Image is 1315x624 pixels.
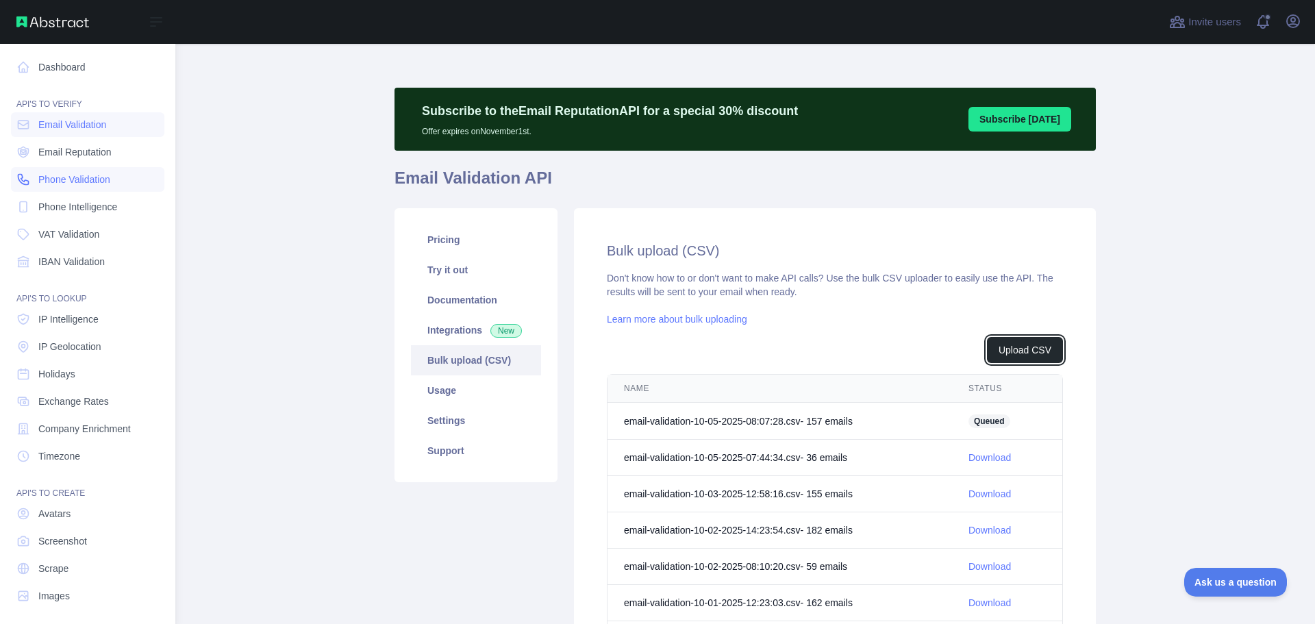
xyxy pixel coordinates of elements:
[11,444,164,469] a: Timezone
[11,195,164,219] a: Phone Intelligence
[38,118,106,132] span: Email Validation
[38,534,87,548] span: Screenshot
[422,121,798,137] p: Offer expires on November 1st.
[38,562,68,575] span: Scrape
[38,395,109,408] span: Exchange Rates
[607,314,747,325] a: Learn more about bulk uploading
[987,337,1063,363] button: Upload CSV
[38,200,117,214] span: Phone Intelligence
[11,471,164,499] div: API'S TO CREATE
[11,584,164,608] a: Images
[38,507,71,521] span: Avatars
[968,452,1011,463] a: Download
[1188,14,1241,30] span: Invite users
[411,225,541,255] a: Pricing
[608,585,952,621] td: email-validation-10-01-2025-12:23:03.csv - 162 email s
[411,285,541,315] a: Documentation
[490,324,522,338] span: New
[608,476,952,512] td: email-validation-10-03-2025-12:58:16.csv - 155 email s
[968,488,1011,499] a: Download
[11,334,164,359] a: IP Geolocation
[968,597,1011,608] a: Download
[11,501,164,526] a: Avatars
[11,82,164,110] div: API'S TO VERIFY
[11,140,164,164] a: Email Reputation
[11,362,164,386] a: Holidays
[38,367,75,381] span: Holidays
[607,241,1063,260] h2: Bulk upload (CSV)
[422,101,798,121] p: Subscribe to the Email Reputation API for a special 30 % discount
[38,312,99,326] span: IP Intelligence
[968,525,1011,536] a: Download
[411,436,541,466] a: Support
[38,145,112,159] span: Email Reputation
[11,529,164,553] a: Screenshot
[11,167,164,192] a: Phone Validation
[968,107,1071,132] button: Subscribe [DATE]
[411,315,541,345] a: Integrations New
[411,255,541,285] a: Try it out
[11,55,164,79] a: Dashboard
[11,249,164,274] a: IBAN Validation
[11,556,164,581] a: Scrape
[411,405,541,436] a: Settings
[411,345,541,375] a: Bulk upload (CSV)
[968,414,1010,428] span: Queued
[1166,11,1244,33] button: Invite users
[1184,568,1288,597] iframe: Toggle Customer Support
[608,549,952,585] td: email-validation-10-02-2025-08:10:20.csv - 59 email s
[608,512,952,549] td: email-validation-10-02-2025-14:23:54.csv - 182 email s
[608,403,952,440] td: email-validation-10-05-2025-08:07:28.csv - 157 email s
[968,561,1011,572] a: Download
[11,222,164,247] a: VAT Validation
[394,167,1096,200] h1: Email Validation API
[608,440,952,476] td: email-validation-10-05-2025-07:44:34.csv - 36 email s
[11,307,164,332] a: IP Intelligence
[608,375,952,403] th: NAME
[16,16,89,27] img: Abstract API
[38,227,99,241] span: VAT Validation
[11,389,164,414] a: Exchange Rates
[38,422,131,436] span: Company Enrichment
[411,375,541,405] a: Usage
[38,173,110,186] span: Phone Validation
[38,589,70,603] span: Images
[11,416,164,441] a: Company Enrichment
[38,340,101,353] span: IP Geolocation
[11,277,164,304] div: API'S TO LOOKUP
[38,449,80,463] span: Timezone
[11,112,164,137] a: Email Validation
[38,255,105,269] span: IBAN Validation
[952,375,1062,403] th: STATUS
